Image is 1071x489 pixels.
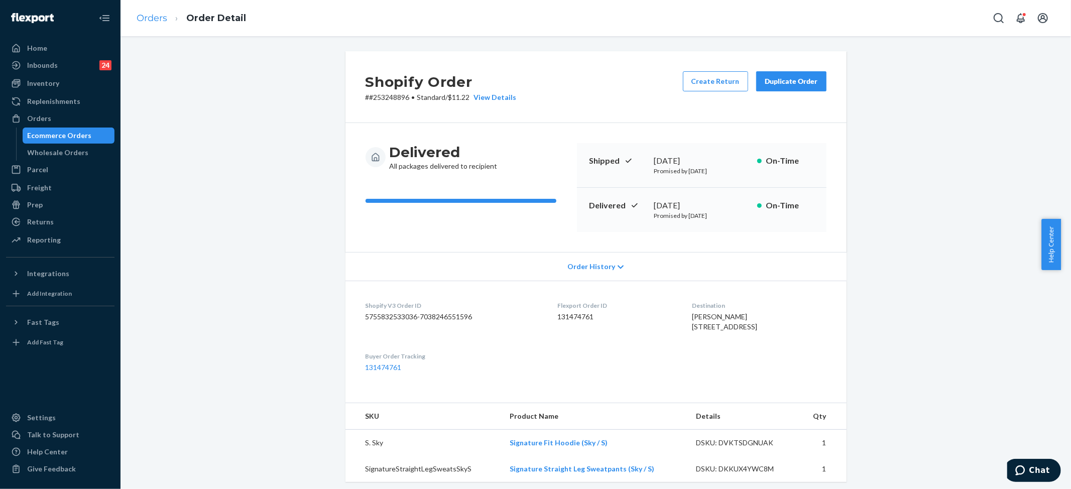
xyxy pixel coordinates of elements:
[27,447,68,457] div: Help Center
[557,312,676,322] dd: 131474761
[688,403,799,430] th: Details
[27,217,54,227] div: Returns
[6,40,114,56] a: Home
[510,438,608,447] a: Signature Fit Hoodie (Sky / S)
[798,430,846,456] td: 1
[6,444,114,460] a: Help Center
[390,143,498,171] div: All packages delivered to recipient
[366,301,541,310] dt: Shopify V3 Order ID
[417,93,446,101] span: Standard
[766,200,814,211] p: On-Time
[390,143,498,161] h3: Delivered
[28,131,92,141] div: Ecommerce Orders
[366,352,541,360] dt: Buyer Order Tracking
[6,93,114,109] a: Replenishments
[756,71,826,91] button: Duplicate Order
[366,71,517,92] h2: Shopify Order
[345,430,502,456] td: S. Sky
[654,167,749,175] p: Promised by [DATE]
[510,464,654,473] a: Signature Straight Leg Sweatpants (Sky / S)
[6,427,114,443] button: Talk to Support
[27,269,69,279] div: Integrations
[99,60,111,70] div: 24
[345,403,502,430] th: SKU
[27,289,72,298] div: Add Integration
[27,338,63,346] div: Add Fast Tag
[27,113,51,124] div: Orders
[470,92,517,102] button: View Details
[589,200,646,211] p: Delivered
[1041,219,1061,270] button: Help Center
[27,235,61,245] div: Reporting
[27,60,58,70] div: Inbounds
[696,438,791,448] div: DSKU: DVKTSDGNUAK
[6,75,114,91] a: Inventory
[6,334,114,350] a: Add Fast Tag
[1007,459,1061,484] iframe: Opens a widget where you can chat to one of our agents
[27,317,59,327] div: Fast Tags
[27,96,80,106] div: Replenishments
[6,410,114,426] a: Settings
[692,301,826,310] dt: Destination
[23,128,115,144] a: Ecommerce Orders
[696,464,791,474] div: DSKU: DKKUX4YWC8M
[654,211,749,220] p: Promised by [DATE]
[765,76,818,86] div: Duplicate Order
[654,155,749,167] div: [DATE]
[27,464,76,474] div: Give Feedback
[27,430,79,440] div: Talk to Support
[589,155,646,167] p: Shipped
[27,165,48,175] div: Parcel
[502,403,688,430] th: Product Name
[129,4,254,33] ol: breadcrumbs
[6,461,114,477] button: Give Feedback
[345,456,502,482] td: SignatureStraightLegSweatsSkyS
[1011,8,1031,28] button: Open notifications
[366,363,402,372] a: 131474761
[567,262,615,272] span: Order History
[6,314,114,330] button: Fast Tags
[27,200,43,210] div: Prep
[6,214,114,230] a: Returns
[366,92,517,102] p: # #253248896 / $11.22
[798,456,846,482] td: 1
[989,8,1009,28] button: Open Search Box
[6,162,114,178] a: Parcel
[137,13,167,24] a: Orders
[557,301,676,310] dt: Flexport Order ID
[11,13,54,23] img: Flexport logo
[683,71,748,91] button: Create Return
[6,180,114,196] a: Freight
[27,78,59,88] div: Inventory
[6,232,114,248] a: Reporting
[27,183,52,193] div: Freight
[692,312,757,331] span: [PERSON_NAME] [STREET_ADDRESS]
[366,312,541,322] dd: 5755832533036-7038246551596
[28,148,89,158] div: Wholesale Orders
[766,155,814,167] p: On-Time
[6,57,114,73] a: Inbounds24
[94,8,114,28] button: Close Navigation
[23,145,115,161] a: Wholesale Orders
[186,13,246,24] a: Order Detail
[27,43,47,53] div: Home
[654,200,749,211] div: [DATE]
[6,286,114,302] a: Add Integration
[798,403,846,430] th: Qty
[6,266,114,282] button: Integrations
[6,197,114,213] a: Prep
[412,93,415,101] span: •
[27,413,56,423] div: Settings
[6,110,114,127] a: Orders
[1033,8,1053,28] button: Open account menu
